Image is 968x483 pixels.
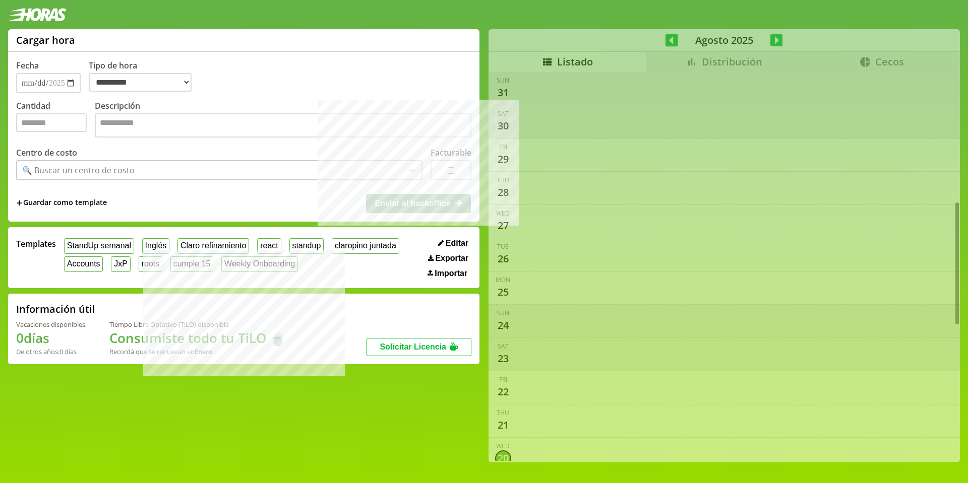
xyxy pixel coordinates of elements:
[380,342,446,351] span: Solicitar Licencia
[16,329,85,347] h1: 0 días
[16,147,77,158] label: Centro de costo
[16,100,95,140] label: Cantidad
[109,320,286,329] div: Tiempo Libre Optativo (TiLO) disponible
[142,238,169,254] button: Inglés
[64,256,103,272] button: Accounts
[16,238,56,249] span: Templates
[89,60,200,93] label: Tipo de hora
[289,238,324,254] button: standup
[16,197,107,209] span: +Guardar como template
[177,238,249,254] button: Claro refinamiento
[22,165,135,176] div: 🔍 Buscar un centro de costo
[435,254,468,263] span: Exportar
[64,238,134,254] button: StandUp semanal
[109,329,286,347] h1: Consumiste todo tu TiLO 🍵
[435,269,467,278] span: Importar
[16,197,22,209] span: +
[16,113,87,132] input: Cantidad
[446,239,468,248] span: Editar
[16,320,85,329] div: Vacaciones disponibles
[332,238,399,254] button: claropino juntada
[367,338,471,356] button: Solicitar Licencia
[425,253,471,263] button: Exportar
[95,100,471,140] label: Descripción
[257,238,281,254] button: react
[111,256,130,272] button: JxP
[89,73,192,92] select: Tipo de hora
[221,256,298,272] button: Weekly Onboarding
[16,33,75,47] h1: Cargar hora
[8,8,67,21] img: logotipo
[16,302,95,316] h2: Información útil
[16,60,39,71] label: Fecha
[139,256,162,272] button: roots
[431,147,471,158] label: Facturable
[95,113,471,137] textarea: Descripción
[170,256,213,272] button: cumple 15
[435,238,471,248] button: Editar
[16,347,85,356] div: De otros años: 0 días
[195,347,213,356] b: Enero
[109,347,286,356] div: Recordá que se renuevan en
